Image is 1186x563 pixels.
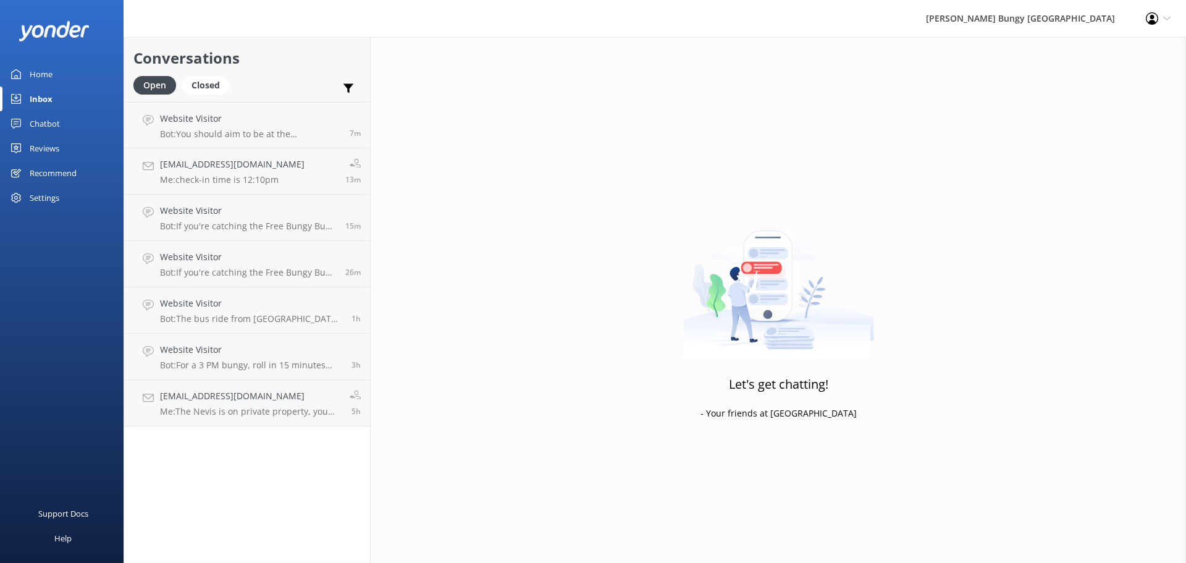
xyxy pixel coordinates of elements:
[133,76,176,95] div: Open
[160,174,305,185] p: Me: check-in time is 12:10pm
[160,158,305,171] h4: [EMAIL_ADDRESS][DOMAIN_NAME]
[160,297,342,310] h4: Website Visitor
[182,78,235,91] a: Closed
[160,221,336,232] p: Bot: If you're catching the Free Bungy Bus in [GEOGRAPHIC_DATA], the times on the website are the...
[345,221,361,231] span: Oct 11 2025 02:13pm (UTC +13:00) Pacific/Auckland
[30,161,77,185] div: Recommend
[133,46,361,70] h2: Conversations
[30,136,59,161] div: Reviews
[160,389,340,403] h4: [EMAIL_ADDRESS][DOMAIN_NAME]
[351,313,361,324] span: Oct 11 2025 01:17pm (UTC +13:00) Pacific/Auckland
[700,407,857,420] p: - Your friends at [GEOGRAPHIC_DATA]
[38,501,88,526] div: Support Docs
[351,406,361,417] span: Oct 11 2025 09:09am (UTC +13:00) Pacific/Auckland
[124,102,370,148] a: Website VisitorBot:You should aim to be at the [GEOGRAPHIC_DATA] at least 15 minutes before your ...
[30,62,53,87] div: Home
[124,380,370,426] a: [EMAIL_ADDRESS][DOMAIN_NAME]Me:The Nevis is on private property, you will not be able to get ther...
[124,148,370,195] a: [EMAIL_ADDRESS][DOMAIN_NAME]Me:check-in time is 12:10pm13m
[160,360,342,371] p: Bot: For a 3 PM bungy, roll in 15 minutes early if you're driving yourself. If you're catching th...
[160,250,336,264] h4: Website Visitor
[160,343,342,357] h4: Website Visitor
[345,267,361,277] span: Oct 11 2025 02:02pm (UTC +13:00) Pacific/Auckland
[54,526,72,551] div: Help
[124,195,370,241] a: Website VisitorBot:If you're catching the Free Bungy Bus in [GEOGRAPHIC_DATA], the times on the w...
[124,287,370,334] a: Website VisitorBot:The bus ride from [GEOGRAPHIC_DATA] to the [GEOGRAPHIC_DATA] location takes ab...
[30,111,60,136] div: Chatbot
[160,406,340,417] p: Me: The Nevis is on private property, you will not be able to get there otherwise. You may head o...
[350,128,361,138] span: Oct 11 2025 02:21pm (UTC +13:00) Pacific/Auckland
[124,241,370,287] a: Website VisitorBot:If you're catching the Free Bungy Bus, rock up 30 minutes before the bus depar...
[683,205,874,359] img: artwork of a man stealing a conversation from at giant smartphone
[345,174,361,185] span: Oct 11 2025 02:15pm (UTC +13:00) Pacific/Auckland
[160,267,336,278] p: Bot: If you're catching the Free Bungy Bus, rock up 30 minutes before the bus departure time. If ...
[160,204,336,218] h4: Website Visitor
[124,334,370,380] a: Website VisitorBot:For a 3 PM bungy, roll in 15 minutes early if you're driving yourself. If you'...
[160,313,342,324] p: Bot: The bus ride from [GEOGRAPHIC_DATA] to the [GEOGRAPHIC_DATA] location takes about 45 minutes...
[133,78,182,91] a: Open
[351,360,361,370] span: Oct 11 2025 11:00am (UTC +13:00) Pacific/Auckland
[19,21,90,41] img: yonder-white-logo.png
[30,185,59,210] div: Settings
[160,112,340,125] h4: Website Visitor
[729,375,828,394] h3: Let's get chatting!
[30,87,53,111] div: Inbox
[182,76,229,95] div: Closed
[160,129,340,140] p: Bot: You should aim to be at the [GEOGRAPHIC_DATA] at least 15 minutes before your scheduled jump...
